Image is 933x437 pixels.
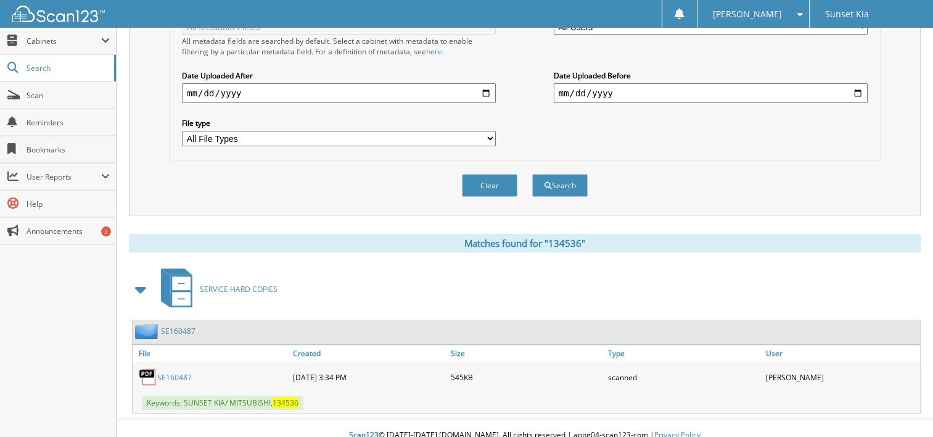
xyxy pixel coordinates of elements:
span: Cabinets [27,36,101,46]
button: Search [532,174,588,197]
a: User [763,345,920,362]
div: [PERSON_NAME] [763,365,920,389]
a: SE160487 [161,326,195,336]
span: 134536 [273,397,298,408]
span: Bookmarks [27,144,110,155]
div: scanned [605,365,762,389]
span: Sunset Kia [825,10,869,18]
iframe: Chat Widget [871,378,933,437]
span: SERVICE HARD COPIES [200,284,277,294]
img: scan123-logo-white.svg [12,6,105,22]
img: PDF.png [139,368,157,386]
label: File type [182,118,496,128]
div: All metadata fields are searched by default. Select a cabinet with metadata to enable filtering b... [182,36,496,57]
input: start [182,83,496,103]
a: Size [448,345,605,362]
div: 3 [101,227,111,236]
a: Created [290,345,447,362]
input: end [554,83,868,103]
span: Scan [27,90,110,101]
a: Type [605,345,762,362]
a: SE160487 [157,372,192,383]
span: Search [27,63,108,73]
label: Date Uploaded Before [554,70,868,81]
a: File [133,345,290,362]
span: [PERSON_NAME] [713,10,782,18]
button: Clear [462,174,517,197]
div: [DATE] 3:34 PM [290,365,447,389]
img: folder2.png [135,323,161,339]
a: here [426,46,442,57]
span: Keywords: SUNSET KIA/ MITSUBISHI, [142,396,303,410]
span: User Reports [27,172,101,182]
a: SERVICE HARD COPIES [154,265,277,314]
div: 545KB [448,365,605,389]
div: Matches found for "134536" [129,234,921,252]
span: Announcements [27,226,110,236]
span: Help [27,199,110,209]
label: Date Uploaded After [182,70,496,81]
span: Reminders [27,117,110,128]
